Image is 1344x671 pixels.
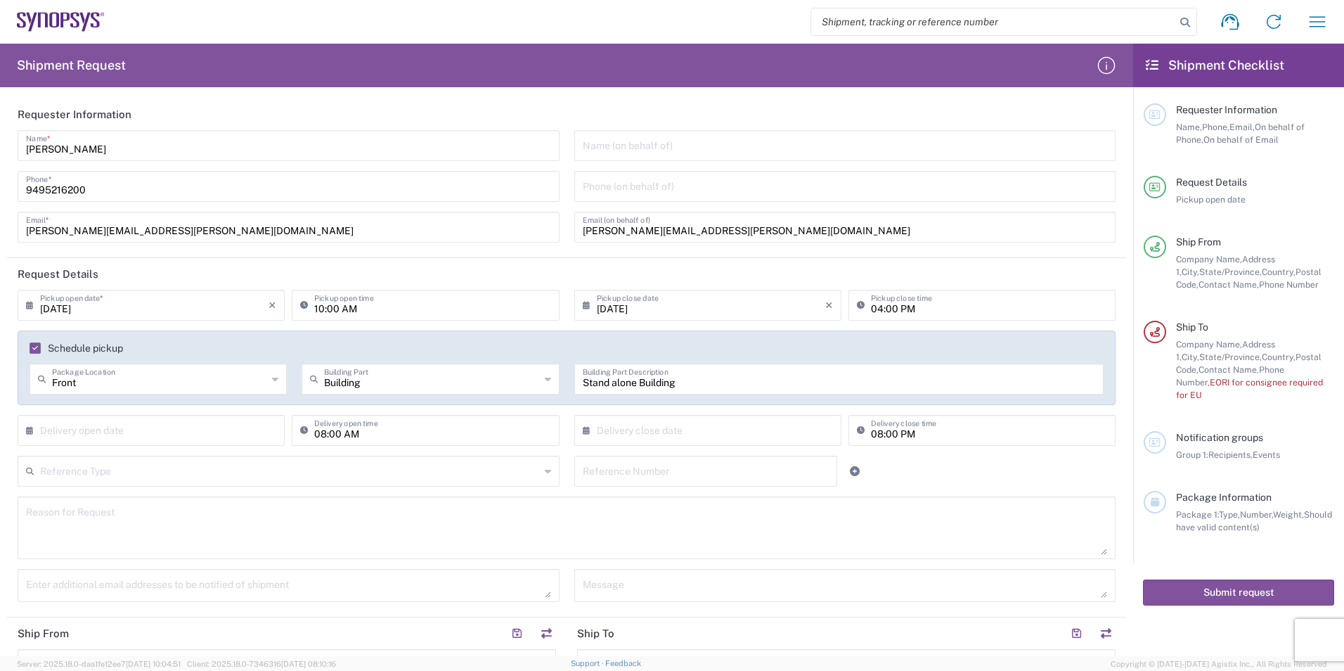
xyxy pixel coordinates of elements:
[1176,236,1221,248] span: Ship From
[1111,658,1327,670] span: Copyright © [DATE]-[DATE] Agistix Inc., All Rights Reserved
[1240,509,1273,520] span: Number,
[1273,509,1304,520] span: Weight,
[1176,194,1246,205] span: Pickup open date
[17,660,181,668] span: Server: 2025.18.0-daa1fe12ee7
[1203,134,1279,145] span: On behalf of Email
[1176,432,1263,443] span: Notification groups
[1182,352,1199,362] span: City,
[1198,364,1259,375] span: Contact Name,
[1176,254,1242,264] span: Company Name,
[1198,279,1259,290] span: Contact Name,
[1176,377,1323,400] span: EORI for consignee required for EU
[18,627,69,641] h2: Ship From
[1199,267,1262,277] span: State/Province,
[825,294,833,317] i: ×
[571,659,606,667] a: Support
[1182,267,1199,277] span: City,
[1176,449,1208,460] span: Group 1:
[1259,279,1319,290] span: Phone Number
[811,8,1175,35] input: Shipment, tracking or reference number
[30,343,123,354] label: Schedule pickup
[1176,104,1277,115] span: Requester Information
[1199,352,1262,362] span: State/Province,
[126,660,181,668] span: [DATE] 10:04:51
[187,660,336,668] span: Client: 2025.18.0-7346316
[1229,122,1255,132] span: Email,
[845,461,865,481] a: Add Reference
[17,57,126,74] h2: Shipment Request
[1176,492,1272,503] span: Package Information
[605,659,641,667] a: Feedback
[1176,509,1219,520] span: Package 1:
[1176,177,1247,188] span: Request Details
[1176,339,1242,350] span: Company Name,
[1176,122,1202,132] span: Name,
[1146,57,1284,74] h2: Shipment Checklist
[1208,449,1253,460] span: Recipients,
[1219,509,1240,520] span: Type,
[281,660,336,668] span: [DATE] 08:10:16
[577,627,614,641] h2: Ship To
[1262,352,1295,362] span: Country,
[1262,267,1295,277] span: Country,
[1202,122,1229,132] span: Phone,
[1253,449,1280,460] span: Events
[18,267,98,281] h2: Request Details
[1176,321,1208,333] span: Ship To
[1143,580,1334,606] button: Submit request
[269,294,276,317] i: ×
[18,108,131,122] h2: Requester Information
